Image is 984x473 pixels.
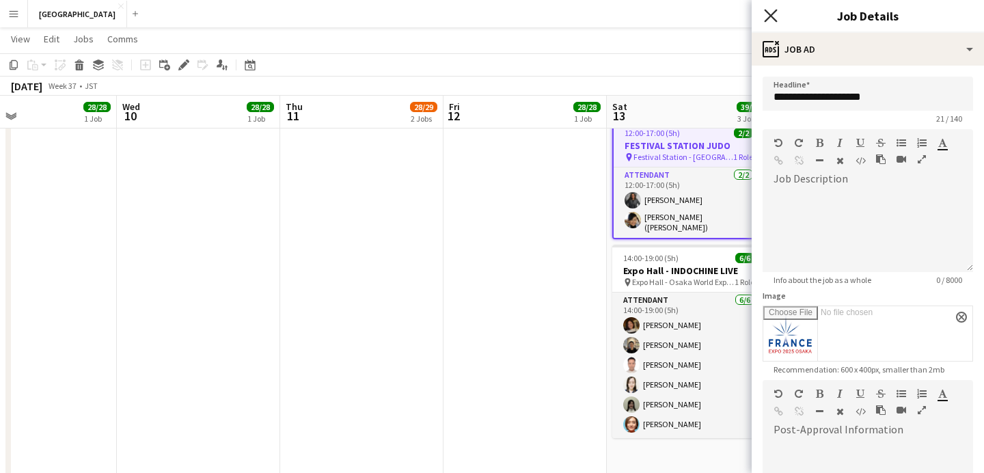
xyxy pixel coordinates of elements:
button: Redo [794,388,804,399]
button: Unordered List [897,137,906,148]
button: Fullscreen [917,405,927,416]
span: Comms [107,33,138,45]
button: Undo [774,137,783,148]
span: 6/6 [735,253,754,263]
button: Horizontal Line [815,155,824,166]
h3: Expo Hall - INDOCHINE LIVE [612,265,765,277]
span: Sat [612,100,627,113]
span: 28/28 [247,102,274,112]
span: 28/28 [573,102,601,112]
span: 39/39 [737,102,764,112]
span: 10 [120,108,140,124]
button: Text Color [938,137,947,148]
button: Strikethrough [876,388,886,399]
button: Clear Formatting [835,406,845,417]
button: Bold [815,137,824,148]
button: [GEOGRAPHIC_DATA] [28,1,127,27]
app-card-role: ATTENDANT2/212:00-17:00 (5h)[PERSON_NAME][PERSON_NAME]([PERSON_NAME]) [614,167,764,238]
span: 14:00-19:00 (5h) [623,253,679,263]
a: View [5,30,36,48]
span: Info about the job as a whole [763,275,882,285]
button: Insert video [897,154,906,165]
span: 28/28 [83,102,111,112]
button: Fullscreen [917,154,927,165]
button: Text Color [938,388,947,399]
div: Job Ad [752,33,984,66]
app-job-card: 12:00-17:00 (5h)2/2FESTIVAL STATION JUDO Festival Station - [GEOGRAPHIC_DATA] World Expo 20251 Ro... [612,118,765,239]
span: Week 37 [45,81,79,91]
button: HTML Code [856,155,865,166]
span: Jobs [73,33,94,45]
div: [DATE] [11,79,42,93]
button: Insert video [897,405,906,416]
div: 1 Job [574,113,600,124]
span: 13 [610,108,627,124]
button: Unordered List [897,388,906,399]
h3: Job Details [752,7,984,25]
div: 3 Jobs [737,113,763,124]
button: Clear Formatting [835,155,845,166]
span: Thu [286,100,303,113]
a: Edit [38,30,65,48]
div: 1 Job [247,113,273,124]
button: Undo [774,388,783,399]
span: 0 / 8000 [925,275,973,285]
span: Festival Station - [GEOGRAPHIC_DATA] World Expo 2025 [633,152,733,162]
button: Paste as plain text [876,154,886,165]
a: Jobs [68,30,99,48]
span: Wed [122,100,140,113]
button: Ordered List [917,137,927,148]
span: View [11,33,30,45]
button: Strikethrough [876,137,886,148]
div: 2 Jobs [411,113,437,124]
span: 12 [447,108,460,124]
span: 12:00-17:00 (5h) [625,128,680,138]
h3: FESTIVAL STATION JUDO [614,139,764,152]
a: Comms [102,30,143,48]
button: Italic [835,137,845,148]
div: JST [85,81,98,91]
div: 1 Job [84,113,110,124]
button: Redo [794,137,804,148]
span: Edit [44,33,59,45]
span: 28/29 [410,102,437,112]
span: 2/2 [734,128,753,138]
span: Fri [449,100,460,113]
span: 11 [284,108,303,124]
span: 1 Role [733,152,753,162]
button: Italic [835,388,845,399]
button: Horizontal Line [815,406,824,417]
button: Bold [815,388,824,399]
span: Recommendation: 600 x 400px, smaller than 2mb [763,364,955,375]
app-job-card: 14:00-19:00 (5h)6/6Expo Hall - INDOCHINE LIVE Expo Hall - Osaka World Expo 20251 RoleATTENDANT6/6... [612,245,765,438]
button: Paste as plain text [876,405,886,416]
app-card-role: ATTENDANT6/614:00-19:00 (5h)[PERSON_NAME][PERSON_NAME][PERSON_NAME][PERSON_NAME][PERSON_NAME][PER... [612,293,765,438]
button: Underline [856,137,865,148]
button: Underline [856,388,865,399]
button: HTML Code [856,406,865,417]
span: 1 Role [735,277,754,287]
button: Ordered List [917,388,927,399]
span: Expo Hall - Osaka World Expo 2025 [632,277,735,287]
span: 21 / 140 [925,113,973,124]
